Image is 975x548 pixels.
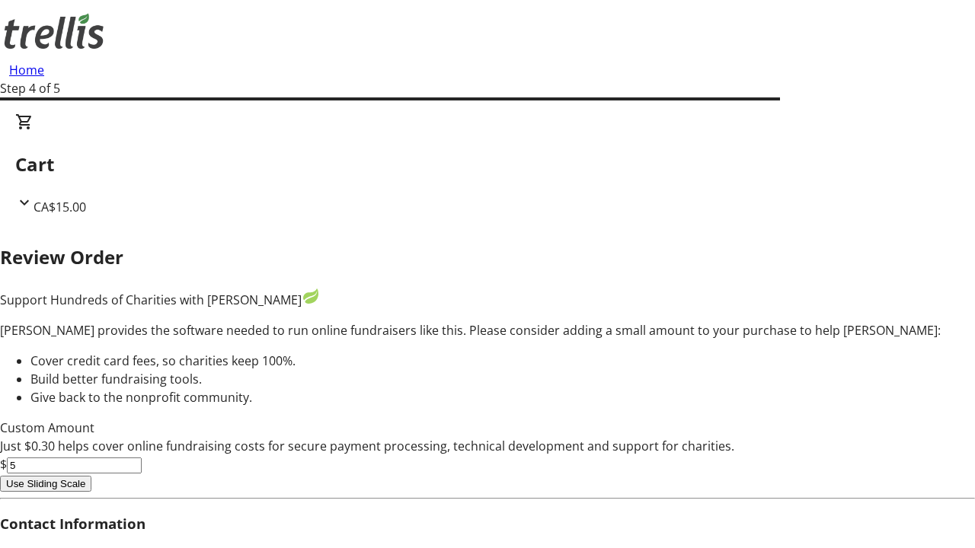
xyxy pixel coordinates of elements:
span: CA$15.00 [34,199,86,215]
li: Cover credit card fees, so charities keep 100%. [30,352,975,370]
li: Build better fundraising tools. [30,370,975,388]
h2: Cart [15,151,960,178]
li: Give back to the nonprofit community. [30,388,975,406]
div: CartCA$15.00 [15,113,960,216]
